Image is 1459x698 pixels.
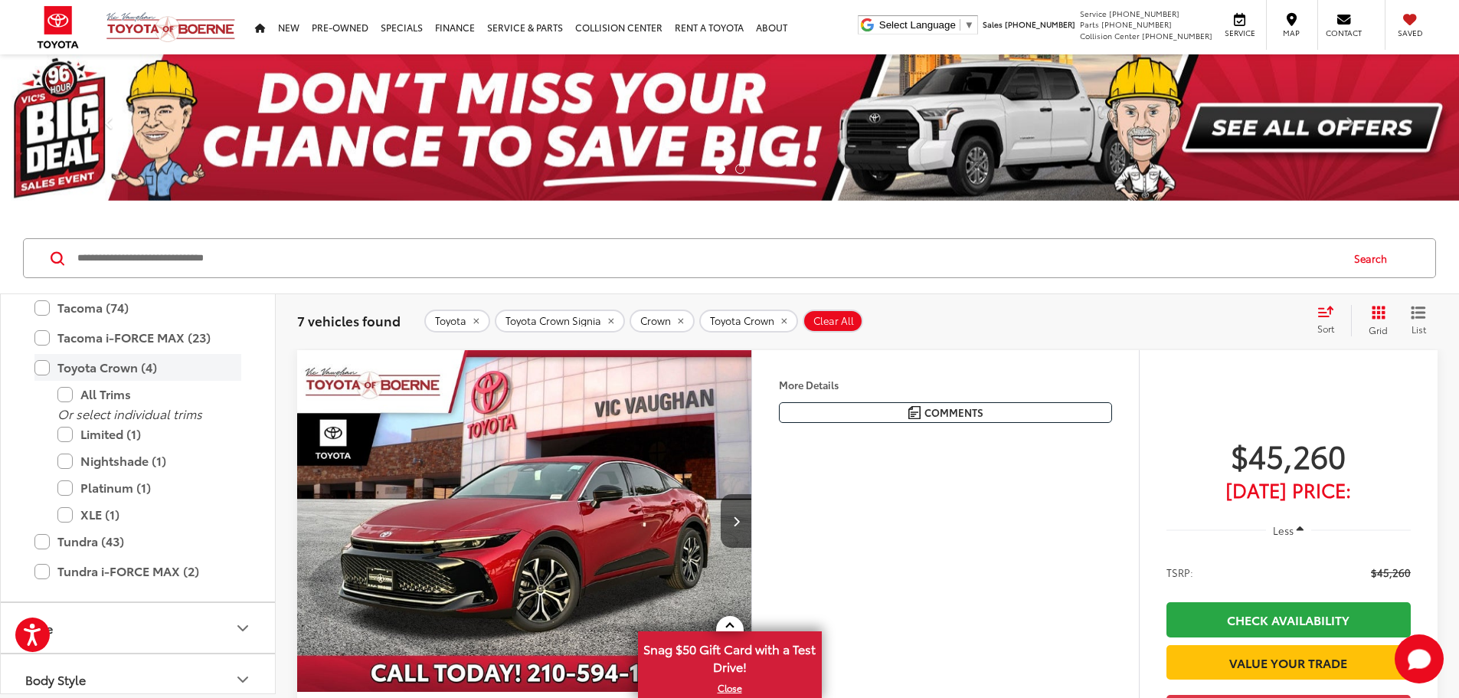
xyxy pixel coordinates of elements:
div: Body Style [234,670,252,689]
button: remove Toyota%20Crown%20Signia [495,310,625,333]
span: Less [1273,523,1294,537]
button: Search [1340,239,1409,277]
img: Vic Vaughan Toyota of Boerne [106,11,236,43]
span: Snag $50 Gift Card with a Test Drive! [640,633,820,680]
button: remove Crown [630,310,695,333]
button: Next image [721,494,751,548]
a: Check Availability [1166,602,1411,637]
span: Parts [1080,18,1099,30]
span: Toyota Crown Signia [505,315,601,327]
button: remove Toyota%20Crown [699,310,798,333]
svg: Start Chat [1395,634,1444,683]
button: Less [1266,516,1312,544]
a: Select Language​ [879,19,974,31]
label: Platinum (1) [57,474,241,501]
label: Tundra (43) [34,528,241,555]
span: [PHONE_NUMBER] [1005,18,1075,30]
span: Grid [1369,323,1388,336]
span: [PHONE_NUMBER] [1109,8,1179,19]
span: Sales [983,18,1003,30]
button: Clear All [803,310,863,333]
label: Toyota Crown (4) [34,354,241,381]
img: Comments [908,406,921,419]
span: Toyota [435,315,466,327]
span: Comments [924,405,983,420]
div: Body Style [25,672,86,687]
i: Or select individual trims [57,405,202,422]
button: Comments [779,402,1112,423]
a: Value Your Trade [1166,645,1411,680]
span: Service [1222,28,1257,38]
button: Select sort value [1310,305,1351,336]
input: Search by Make, Model, or Keyword [76,240,1340,277]
button: Toggle Chat Window [1395,634,1444,683]
label: XLE (1) [57,501,241,528]
span: $45,260 [1166,436,1411,474]
a: 2026 Toyota Toyota Crown XLE2026 Toyota Toyota Crown XLE2026 Toyota Toyota Crown XLE2026 Toyota T... [296,350,753,692]
div: 2026 Toyota Toyota Crown XLE 0 [296,350,753,692]
h4: More Details [779,379,1112,390]
span: Sort [1317,322,1334,335]
span: Saved [1393,28,1427,38]
div: Price [234,619,252,637]
span: [PHONE_NUMBER] [1142,30,1212,41]
span: $45,260 [1371,565,1411,580]
label: Tacoma (74) [34,294,241,321]
span: Clear All [813,315,854,327]
label: Tundra i-FORCE MAX (2) [34,558,241,585]
span: Collision Center [1080,30,1140,41]
span: Contact [1326,28,1362,38]
span: Crown [640,315,671,327]
label: Limited (1) [57,421,241,447]
button: List View [1399,305,1438,336]
label: Tacoma i-FORCE MAX (23) [34,324,241,351]
span: Map [1274,28,1308,38]
span: ▼ [964,19,974,31]
button: remove Toyota [424,310,490,333]
span: List [1411,323,1426,336]
span: 7 vehicles found [297,311,401,329]
span: [PHONE_NUMBER] [1101,18,1172,30]
span: Toyota Crown [710,315,774,327]
span: TSRP: [1166,565,1193,580]
label: All Trims [57,381,241,408]
img: 2026 Toyota Toyota Crown XLE [296,350,753,693]
button: Grid View [1351,305,1399,336]
span: Select Language [879,19,956,31]
label: Nightshade (1) [57,447,241,474]
button: PricePrice [1,603,276,653]
span: Service [1080,8,1107,19]
span: [DATE] Price: [1166,482,1411,497]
